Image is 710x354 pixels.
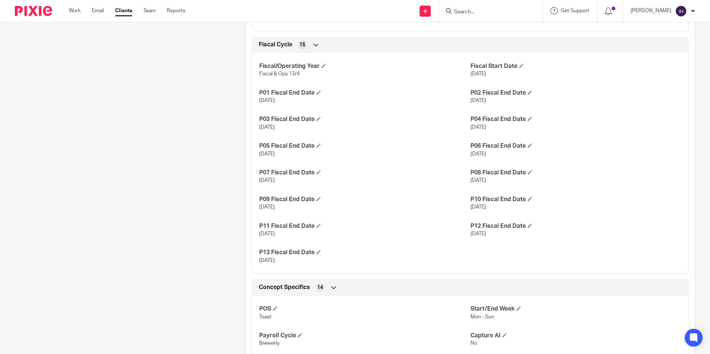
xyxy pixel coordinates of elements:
h4: P01 Fiscal End Date [259,89,470,97]
h4: Capture AI [470,332,681,340]
h4: P11 Fiscal End Date [259,222,470,230]
span: [DATE] [259,204,275,210]
span: Fiscal Cycle [259,41,292,49]
a: Work [69,7,81,14]
h4: P09 Fiscal End Date [259,196,470,203]
span: Mon - Sun [470,314,494,319]
h4: Fiscal Start Date [470,62,681,70]
span: Get Support [561,8,589,13]
span: [DATE] [470,98,486,103]
h4: P10 Fiscal End Date [470,196,681,203]
span: Biweekly [259,341,280,346]
span: [DATE] [259,125,275,130]
h4: Payroll Cycle [259,332,470,340]
span: 15 [299,41,305,49]
h4: P02 Fiscal End Date [470,89,681,97]
span: [DATE] [470,231,486,236]
h4: P08 Fiscal End Date [470,169,681,177]
img: Pixie [15,6,52,16]
span: [DATE] [259,231,275,236]
span: Concept Specifics [259,283,310,291]
img: svg%3E [675,5,687,17]
h4: P07 Fiscal End Date [259,169,470,177]
a: Reports [167,7,185,14]
h4: P03 Fiscal End Date [259,115,470,123]
a: Team [143,7,156,14]
input: Search [453,9,520,16]
h4: Start/End Week [470,305,681,313]
span: [DATE] [259,258,275,263]
span: 14 [317,284,323,291]
span: [DATE] [470,71,486,76]
span: [DATE] [259,178,275,183]
h4: Fiscal/Operating Year [259,62,470,70]
span: [DATE] [259,98,275,103]
a: Clients [115,7,132,14]
span: Fiscal & Ops 13/4 [259,71,300,76]
h4: P13 Fiscal End Date [259,249,470,256]
span: [DATE] [470,204,486,210]
h4: POS [259,305,470,313]
span: [DATE] [470,125,486,130]
h4: P12 Fiscal End Date [470,222,681,230]
h4: P04 Fiscal End Date [470,115,681,123]
span: [DATE] [259,151,275,157]
h4: P06 Fiscal End Date [470,142,681,150]
span: [DATE] [470,151,486,157]
span: Toast [259,314,271,319]
span: No [470,341,477,346]
p: [PERSON_NAME] [631,7,671,14]
h4: P05 Fiscal End Date [259,142,470,150]
span: [DATE] [470,178,486,183]
a: Email [92,7,104,14]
